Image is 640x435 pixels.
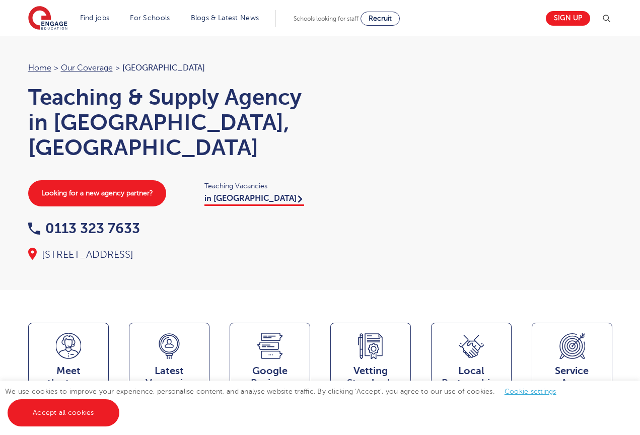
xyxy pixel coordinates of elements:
[8,399,119,426] a: Accept all cookies
[28,248,310,262] div: [STREET_ADDRESS]
[80,14,110,22] a: Find jobs
[5,388,566,416] span: We use cookies to improve your experience, personalise content, and analyse website traffic. By c...
[28,221,140,236] a: 0113 323 7633
[204,180,310,192] span: Teaching Vacancies
[330,323,411,404] a: VettingStandards
[54,63,58,72] span: >
[122,63,205,72] span: [GEOGRAPHIC_DATA]
[129,323,209,404] a: LatestVacancies
[369,15,392,22] span: Recruit
[34,365,103,389] span: Meet the team
[537,365,607,389] span: Service Area
[28,85,310,160] h1: Teaching & Supply Agency in [GEOGRAPHIC_DATA], [GEOGRAPHIC_DATA]
[230,323,310,404] a: GoogleReviews
[28,323,109,404] a: Meetthe team
[191,14,259,22] a: Blogs & Latest News
[437,365,506,389] span: Local Partnerships
[134,365,204,389] span: Latest Vacancies
[130,14,170,22] a: For Schools
[28,6,67,31] img: Engage Education
[532,323,612,404] a: ServiceArea
[28,63,51,72] a: Home
[546,11,590,26] a: Sign up
[204,194,304,206] a: in [GEOGRAPHIC_DATA]
[115,63,120,72] span: >
[431,323,512,404] a: Local Partnerships
[61,63,113,72] a: Our coverage
[294,15,359,22] span: Schools looking for staff
[336,365,405,389] span: Vetting Standards
[361,12,400,26] a: Recruit
[28,180,166,206] a: Looking for a new agency partner?
[505,388,556,395] a: Cookie settings
[235,365,305,389] span: Google Reviews
[28,61,310,75] nav: breadcrumb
